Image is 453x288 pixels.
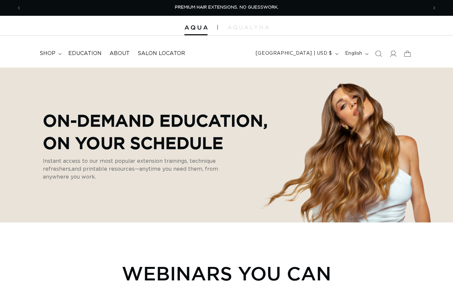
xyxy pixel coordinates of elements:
button: [GEOGRAPHIC_DATA] | USD $ [252,47,341,60]
img: Aqua Hair Extensions [184,25,208,30]
button: Previous announcement [12,2,26,14]
img: aqualyna.com [228,25,269,29]
span: PREMIUM HAIR EXTENSIONS. NO GUESSWORK. [175,5,278,10]
span: About [110,50,130,57]
button: English [341,47,371,60]
p: Instant access to our most popular extension trainings, technique refreshers,and printable resour... [43,157,234,181]
p: On-Demand Education, On Your Schedule [43,109,268,154]
a: About [106,46,134,61]
button: Next announcement [427,2,441,14]
a: Salon Locator [134,46,189,61]
summary: Search [371,46,386,61]
span: shop [40,50,55,57]
span: English [345,50,362,57]
span: Education [68,50,102,57]
a: Education [64,46,106,61]
span: Salon Locator [138,50,185,57]
summary: shop [36,46,64,61]
span: [GEOGRAPHIC_DATA] | USD $ [256,50,332,57]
